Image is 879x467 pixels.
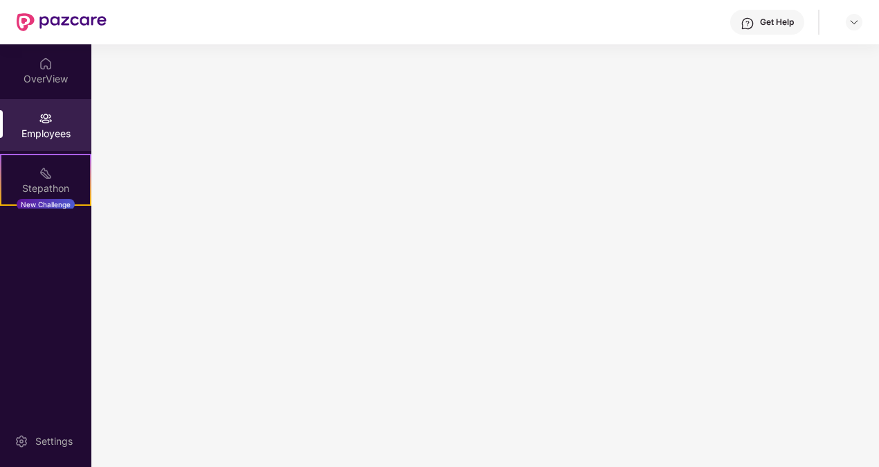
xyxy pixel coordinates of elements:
[39,57,53,71] img: svg+xml;base64,PHN2ZyBpZD0iSG9tZSIgeG1sbnM9Imh0dHA6Ly93d3cudzMub3JnLzIwMDAvc3ZnIiB3aWR0aD0iMjAiIG...
[17,13,107,31] img: New Pazcare Logo
[760,17,794,28] div: Get Help
[849,17,860,28] img: svg+xml;base64,PHN2ZyBpZD0iRHJvcGRvd24tMzJ4MzIiIHhtbG5zPSJodHRwOi8vd3d3LnczLm9yZy8yMDAwL3N2ZyIgd2...
[15,434,28,448] img: svg+xml;base64,PHN2ZyBpZD0iU2V0dGluZy0yMHgyMCIgeG1sbnM9Imh0dHA6Ly93d3cudzMub3JnLzIwMDAvc3ZnIiB3aW...
[39,166,53,180] img: svg+xml;base64,PHN2ZyB4bWxucz0iaHR0cDovL3d3dy53My5vcmcvMjAwMC9zdmciIHdpZHRoPSIyMSIgaGVpZ2h0PSIyMC...
[741,17,754,30] img: svg+xml;base64,PHN2ZyBpZD0iSGVscC0zMngzMiIgeG1sbnM9Imh0dHA6Ly93d3cudzMub3JnLzIwMDAvc3ZnIiB3aWR0aD...
[39,112,53,125] img: svg+xml;base64,PHN2ZyBpZD0iRW1wbG95ZWVzIiB4bWxucz0iaHR0cDovL3d3dy53My5vcmcvMjAwMC9zdmciIHdpZHRoPS...
[31,434,77,448] div: Settings
[1,182,90,195] div: Stepathon
[17,199,75,210] div: New Challenge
